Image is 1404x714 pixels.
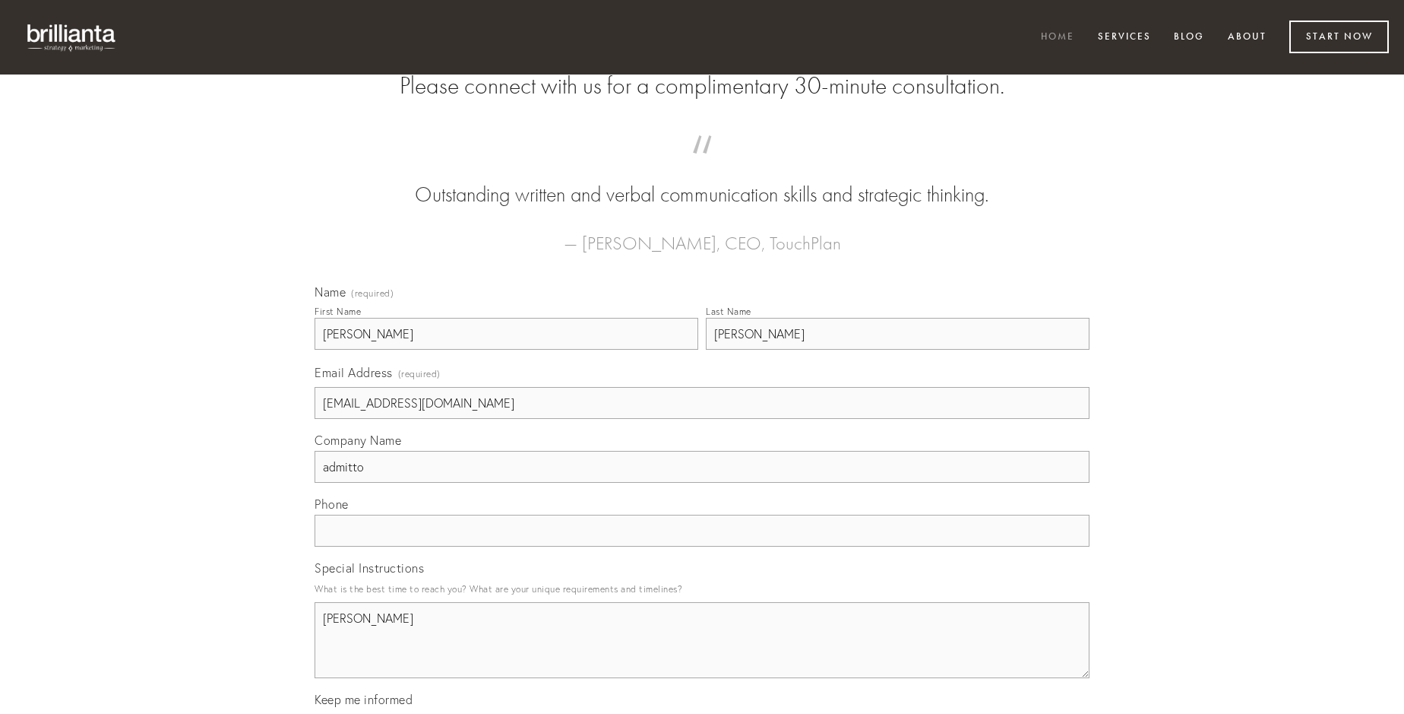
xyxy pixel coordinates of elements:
[315,365,393,380] span: Email Address
[315,602,1089,678] textarea: [PERSON_NAME]
[315,497,349,512] span: Phone
[15,15,129,59] img: brillianta - research, strategy, marketing
[351,289,394,298] span: (required)
[398,363,441,384] span: (required)
[339,210,1065,259] figcaption: — [PERSON_NAME], CEO, TouchPlan
[1289,21,1389,53] a: Start Now
[315,692,413,707] span: Keep me informed
[339,151,1065,180] span: “
[315,71,1089,100] h2: Please connect with us for a complimentary 30-minute consultation.
[339,151,1065,210] blockquote: Outstanding written and verbal communication skills and strategic thinking.
[1218,25,1276,50] a: About
[315,433,401,448] span: Company Name
[1088,25,1161,50] a: Services
[315,560,424,576] span: Special Instructions
[706,306,751,317] div: Last Name
[1031,25,1084,50] a: Home
[315,579,1089,599] p: What is the best time to reach you? What are your unique requirements and timelines?
[1164,25,1214,50] a: Blog
[315,306,361,317] div: First Name
[315,284,346,300] span: Name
